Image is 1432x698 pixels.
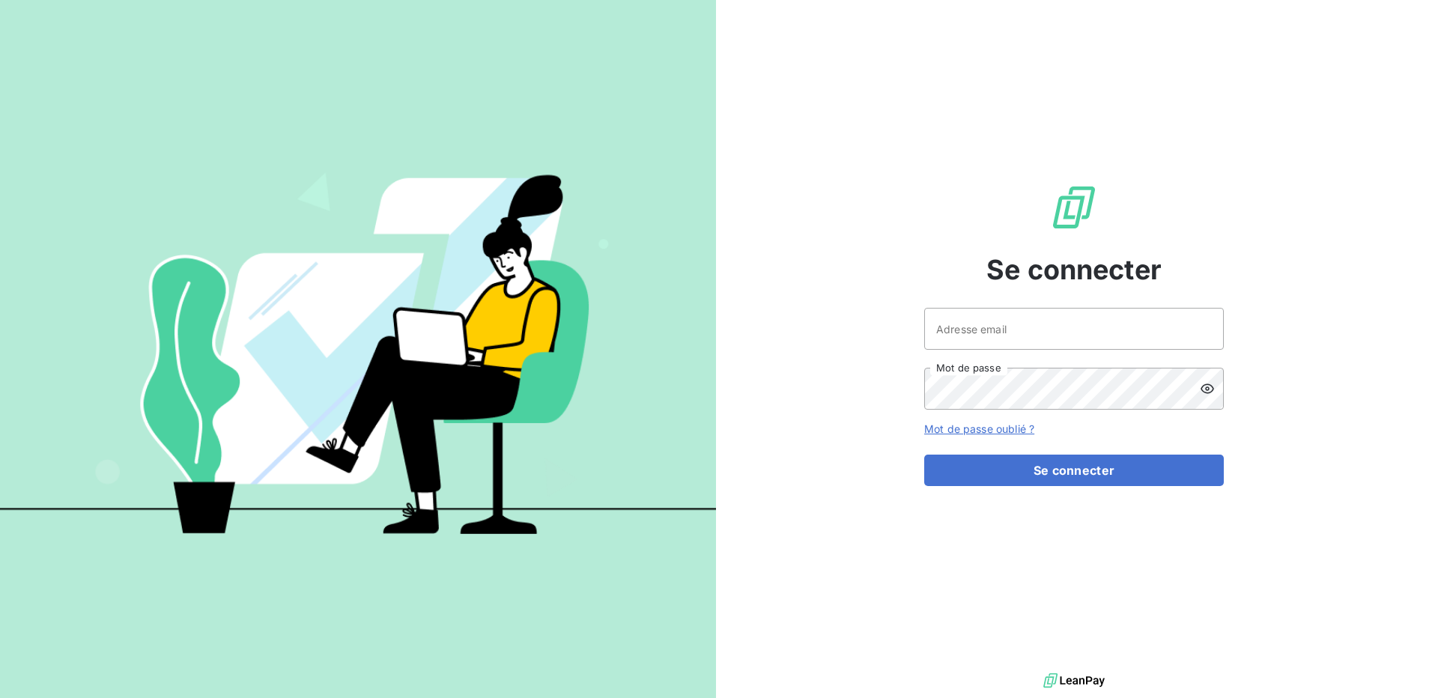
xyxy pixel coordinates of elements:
[986,249,1162,290] span: Se connecter
[924,455,1224,486] button: Se connecter
[924,308,1224,350] input: placeholder
[924,422,1034,435] a: Mot de passe oublié ?
[1050,183,1098,231] img: Logo LeanPay
[1043,670,1105,692] img: logo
